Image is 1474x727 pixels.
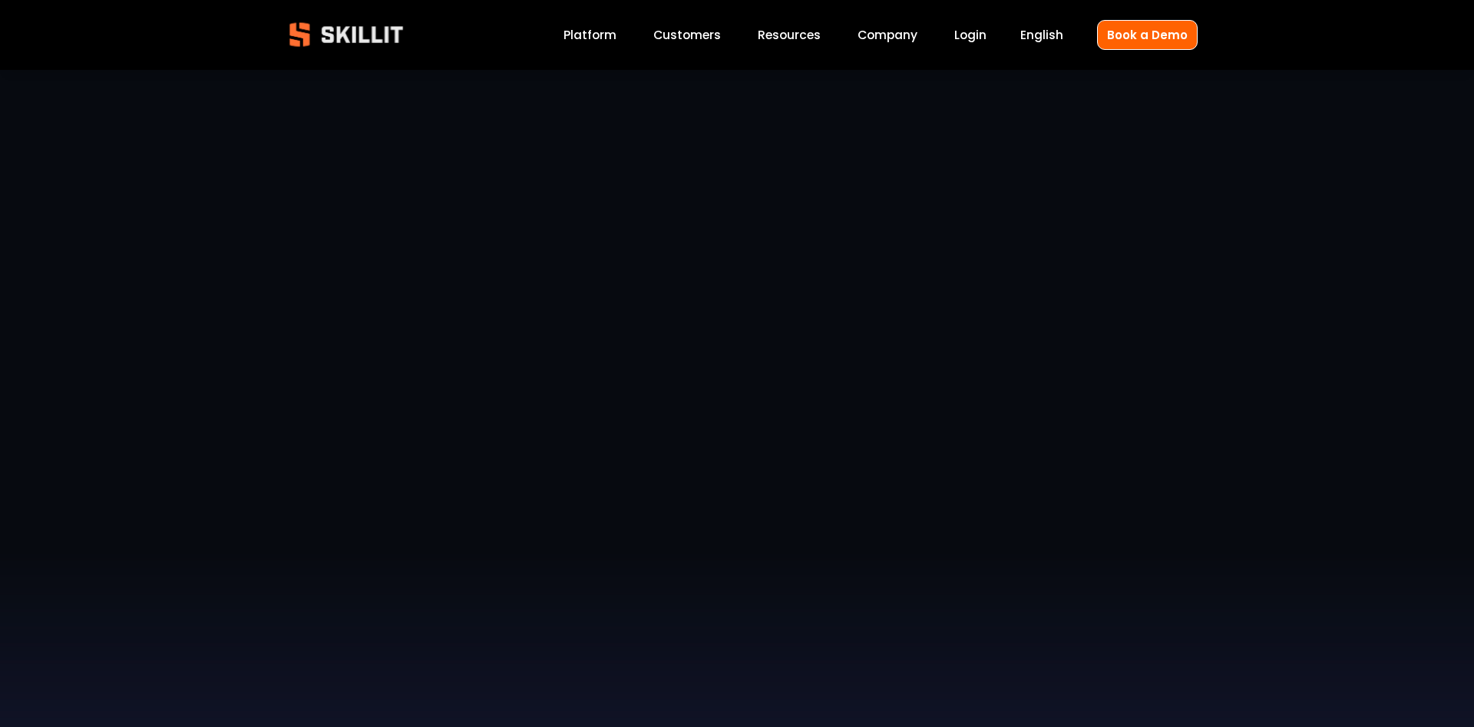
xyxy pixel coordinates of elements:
a: folder dropdown [758,25,821,45]
img: Skillit [276,12,416,58]
div: language picker [1020,25,1063,45]
a: Company [858,25,917,45]
a: Book a Demo [1097,20,1198,50]
a: Platform [563,25,616,45]
span: English [1020,26,1063,44]
a: Customers [653,25,721,45]
a: Login [954,25,987,45]
iframe: Jack Nix Full Interview Skillit Testimonial [276,167,1198,685]
span: Resources [758,26,821,44]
